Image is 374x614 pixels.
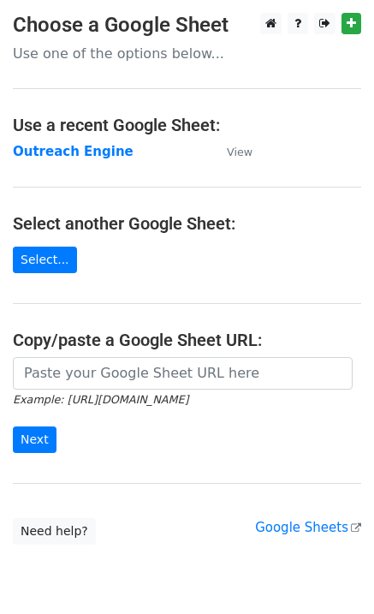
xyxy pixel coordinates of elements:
a: Select... [13,247,77,273]
h4: Copy/paste a Google Sheet URL: [13,330,361,350]
h3: Choose a Google Sheet [13,13,361,38]
input: Next [13,426,56,453]
small: Example: [URL][DOMAIN_NAME] [13,393,188,406]
a: Need help? [13,518,96,545]
a: Google Sheets [255,520,361,535]
input: Paste your Google Sheet URL here [13,357,353,390]
a: Outreach Engine [13,144,134,159]
h4: Select another Google Sheet: [13,213,361,234]
h4: Use a recent Google Sheet: [13,115,361,135]
p: Use one of the options below... [13,45,361,63]
a: View [210,144,252,159]
small: View [227,146,252,158]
